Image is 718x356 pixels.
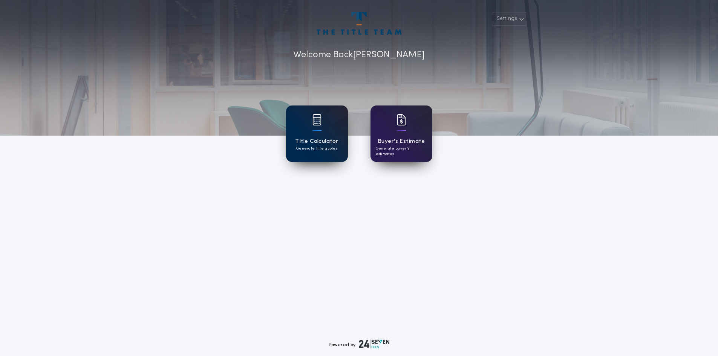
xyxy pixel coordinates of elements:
[295,137,338,146] h1: Title Calculator
[359,339,390,348] img: logo
[492,12,527,26] button: Settings
[286,105,348,162] a: card iconTitle CalculatorGenerate title quotes
[312,114,321,125] img: card icon
[293,48,425,62] p: Welcome Back [PERSON_NAME]
[370,105,432,162] a: card iconBuyer's EstimateGenerate buyer's estimates
[329,339,390,348] div: Powered by
[317,12,401,35] img: account-logo
[378,137,425,146] h1: Buyer's Estimate
[397,114,406,125] img: card icon
[376,146,427,157] p: Generate buyer's estimates
[296,146,337,151] p: Generate title quotes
